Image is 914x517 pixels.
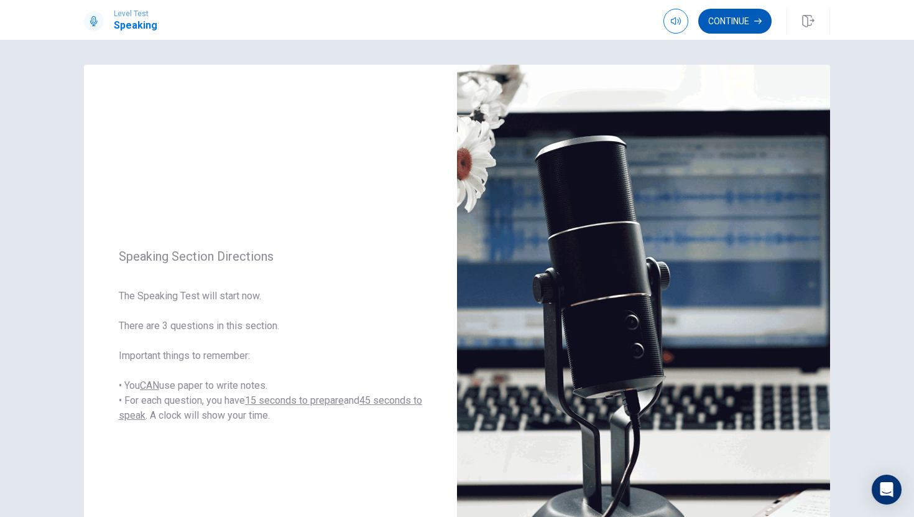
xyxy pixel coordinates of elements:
[698,9,772,34] button: Continue
[114,18,157,33] h1: Speaking
[114,9,157,18] span: Level Test
[140,380,159,391] u: CAN
[119,289,422,423] span: The Speaking Test will start now. There are 3 questions in this section. Important things to reme...
[119,249,422,264] span: Speaking Section Directions
[872,475,902,505] div: Open Intercom Messenger
[245,394,344,406] u: 15 seconds to prepare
